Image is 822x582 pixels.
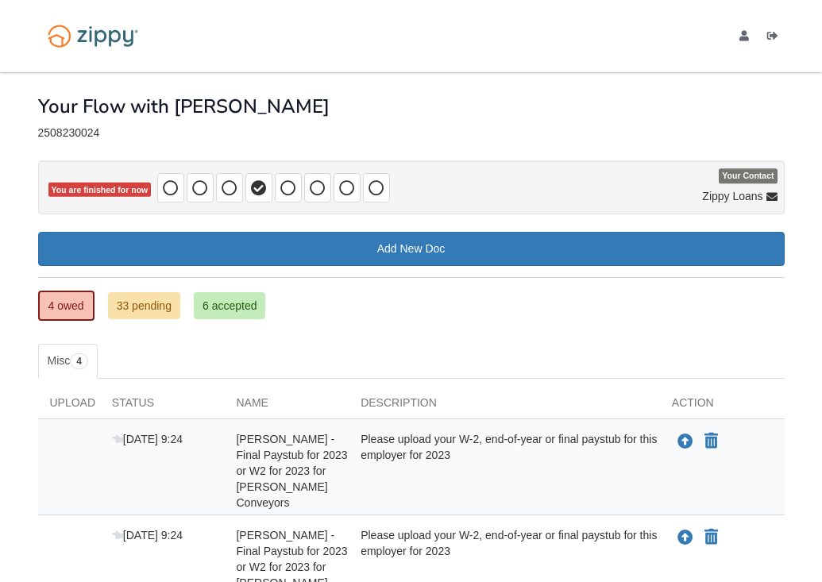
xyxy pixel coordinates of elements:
[719,169,777,184] span: Your Contact
[739,30,755,46] a: edit profile
[38,126,785,140] div: 2508230024
[349,395,660,418] div: Description
[108,292,180,319] a: 33 pending
[100,395,225,418] div: Status
[676,527,695,548] button: Upload Brian Anderson - Final Paystub for 2023 or W2 for 2023 for Kemper Equipment
[767,30,785,46] a: Log out
[224,395,349,418] div: Name
[38,17,148,55] img: Logo
[194,292,266,319] a: 6 accepted
[702,188,762,204] span: Zippy Loans
[70,353,88,369] span: 4
[48,183,152,198] span: You are finished for now
[660,395,785,418] div: Action
[676,431,695,452] button: Upload Brian Anderson - Final Paystub for 2023 or W2 for 2023 for Kafka Conveyors
[38,344,98,379] a: Misc
[703,528,720,547] button: Declare Brian Anderson - Final Paystub for 2023 or W2 for 2023 for Kemper Equipment not applicable
[38,291,95,321] a: 4 owed
[349,431,660,511] div: Please upload your W-2, end-of-year or final paystub for this employer for 2023
[38,96,330,117] h1: Your Flow with [PERSON_NAME]
[112,529,183,542] span: [DATE] 9:24
[703,432,720,451] button: Declare Brian Anderson - Final Paystub for 2023 or W2 for 2023 for Kafka Conveyors not applicable
[38,395,100,418] div: Upload
[38,232,785,266] a: Add New Doc
[236,433,347,509] span: [PERSON_NAME] - Final Paystub for 2023 or W2 for 2023 for [PERSON_NAME] Conveyors
[112,433,183,445] span: [DATE] 9:24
